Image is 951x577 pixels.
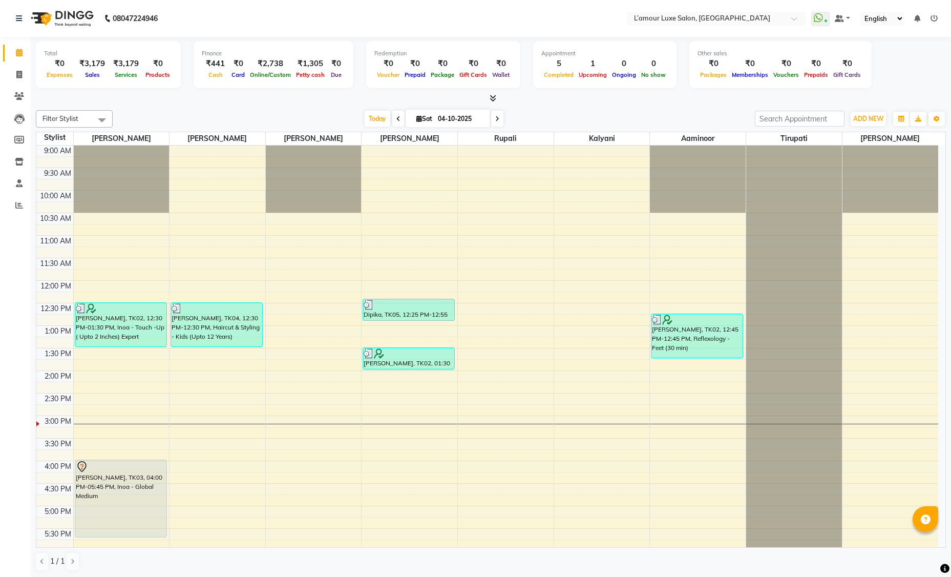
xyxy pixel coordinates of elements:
[38,191,73,201] div: 10:00 AM
[74,132,170,145] span: [PERSON_NAME]
[639,71,668,78] span: No show
[428,71,457,78] span: Package
[609,71,639,78] span: Ongoing
[247,58,293,70] div: ₹2,738
[576,58,609,70] div: 1
[43,484,73,494] div: 4:30 PM
[171,303,262,346] div: [PERSON_NAME], TK04, 12:30 PM-12:30 PM, Haircut & Styling - Kids (Upto 12 Years)
[202,58,229,70] div: ₹441
[247,71,293,78] span: Online/Custom
[43,461,73,472] div: 4:00 PM
[293,71,327,78] span: Petty cash
[490,58,512,70] div: ₹0
[143,58,173,70] div: ₹0
[842,132,938,145] span: [PERSON_NAME]
[374,58,402,70] div: ₹0
[639,58,668,70] div: 0
[50,556,65,567] span: 1 / 1
[43,394,73,404] div: 2:30 PM
[328,71,344,78] span: Due
[457,58,490,70] div: ₹0
[729,71,771,78] span: Memberships
[428,58,457,70] div: ₹0
[206,71,225,78] span: Cash
[374,71,402,78] span: Voucher
[42,146,73,156] div: 9:00 AM
[43,529,73,540] div: 5:30 PM
[112,71,140,78] span: Services
[363,348,454,369] div: [PERSON_NAME], TK02, 01:30 PM-02:00 PM, Threading - Eyebrow/Upper lip/Lower Lip/[GEOGRAPHIC_DATA]...
[576,71,609,78] span: Upcoming
[851,112,886,126] button: ADD NEW
[143,71,173,78] span: Products
[38,258,73,269] div: 11:30 AM
[42,168,73,179] div: 9:30 AM
[327,58,345,70] div: ₹0
[801,71,831,78] span: Prepaids
[43,506,73,517] div: 5:00 PM
[38,281,73,292] div: 12:00 PM
[75,460,166,537] div: [PERSON_NAME], TK03, 04:00 PM-05:45 PM, Inoa - Global Medium
[44,49,173,58] div: Total
[202,49,345,58] div: Finance
[698,49,863,58] div: Other sales
[650,132,746,145] span: Aaminoor
[362,132,457,145] span: [PERSON_NAME]
[26,4,96,33] img: logo
[374,49,512,58] div: Redemption
[402,71,428,78] span: Prepaid
[771,58,801,70] div: ₹0
[490,71,512,78] span: Wallet
[38,303,73,314] div: 12:30 PM
[113,4,158,33] b: 08047224946
[266,132,362,145] span: [PERSON_NAME]
[44,58,75,70] div: ₹0
[293,58,327,70] div: ₹1,305
[651,314,743,358] div: [PERSON_NAME], TK02, 12:45 PM-12:45 PM, Reflexology - Feet (30 min)
[414,115,435,122] span: Sat
[75,58,109,70] div: ₹3,179
[170,132,265,145] span: [PERSON_NAME]
[229,71,247,78] span: Card
[402,58,428,70] div: ₹0
[458,132,554,145] span: Rupali
[229,58,247,70] div: ₹0
[746,132,842,145] span: Tirupati
[43,439,73,449] div: 3:30 PM
[698,71,729,78] span: Packages
[541,71,576,78] span: Completed
[457,71,490,78] span: Gift Cards
[43,114,78,122] span: Filter Stylist
[38,236,73,246] div: 11:00 AM
[365,111,390,127] span: Today
[43,326,73,337] div: 1:00 PM
[363,299,454,320] div: Dipika, TK05, 12:25 PM-12:55 PM, Threading - Eyebrow/Upper lip/Lower Lip/[GEOGRAPHIC_DATA]/Forehead
[541,49,668,58] div: Appointment
[43,416,73,427] div: 3:00 PM
[109,58,143,70] div: ₹3,179
[82,71,102,78] span: Sales
[541,58,576,70] div: 5
[36,132,73,143] div: Stylist
[44,71,75,78] span: Expenses
[831,58,863,70] div: ₹0
[609,58,639,70] div: 0
[75,303,166,346] div: [PERSON_NAME], TK02, 12:30 PM-01:30 PM, Inoa - Touch -Up ( Upto 2 Inches) Expert
[831,71,863,78] span: Gift Cards
[43,371,73,382] div: 2:00 PM
[801,58,831,70] div: ₹0
[755,111,844,127] input: Search Appointment
[853,115,883,122] span: ADD NEW
[435,111,486,127] input: 2025-10-04
[771,71,801,78] span: Vouchers
[729,58,771,70] div: ₹0
[38,213,73,224] div: 10:30 AM
[554,132,650,145] span: Kalyani
[43,348,73,359] div: 1:30 PM
[698,58,729,70] div: ₹0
